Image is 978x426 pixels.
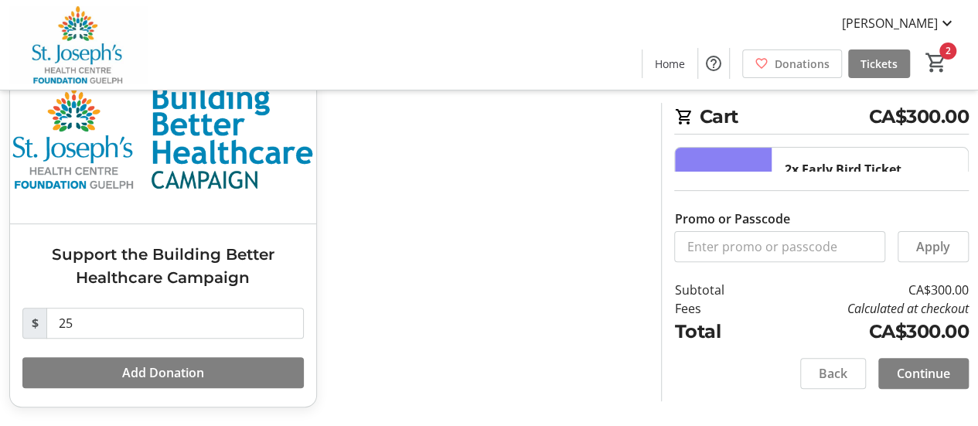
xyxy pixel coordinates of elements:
[868,103,969,131] span: CA$300.00
[674,299,759,318] td: Fees
[674,231,885,262] input: Enter promo or passcode
[22,357,304,388] button: Add Donation
[742,49,842,78] a: Donations
[674,281,759,299] td: Subtotal
[800,358,866,389] button: Back
[898,231,969,262] button: Apply
[897,364,950,383] span: Continue
[775,56,830,72] span: Donations
[922,49,950,77] button: Cart
[10,51,316,223] img: Support the Building Better Healthcare Campaign
[842,14,938,32] span: [PERSON_NAME]
[122,363,204,382] span: Add Donation
[784,160,901,179] div: 2x Early Bird Ticket
[819,364,847,383] span: Back
[22,308,47,339] span: $
[916,237,950,256] span: Apply
[830,11,969,36] button: [PERSON_NAME]
[674,318,759,346] td: Total
[848,49,910,78] a: Tickets
[674,103,969,135] h2: Cart
[655,56,685,72] span: Home
[860,56,898,72] span: Tickets
[760,318,969,346] td: CA$300.00
[22,243,304,289] h3: Support the Building Better Healthcare Campaign
[878,358,969,389] button: Continue
[674,210,789,228] label: Promo or Passcode
[698,48,729,79] button: Help
[760,281,969,299] td: CA$300.00
[760,299,969,318] td: Calculated at checkout
[9,6,147,83] img: St. Joseph's Health Centre Foundation Guelph's Logo
[46,308,304,339] input: Donation Amount
[642,49,697,78] a: Home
